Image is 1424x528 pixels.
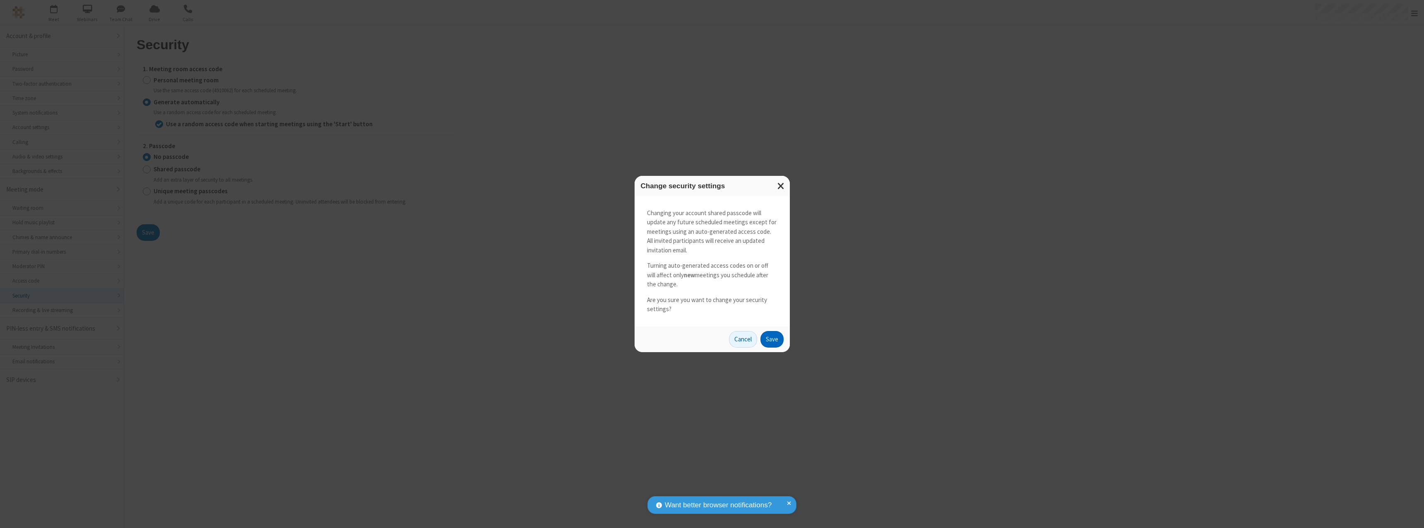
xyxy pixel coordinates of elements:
[665,500,772,511] span: Want better browser notifications?
[772,176,790,196] button: Close modal
[760,331,784,348] button: Save
[647,209,777,255] p: Changing your account shared passcode will update any future scheduled meetings except for meetin...
[647,295,777,314] p: Are you sure you want to change your security settings?
[729,331,757,348] button: Cancel
[641,182,784,190] h3: Change security settings
[684,271,695,279] strong: new
[647,261,777,289] p: Turning auto-generated access codes on or off will affect only meetings you schedule after the ch...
